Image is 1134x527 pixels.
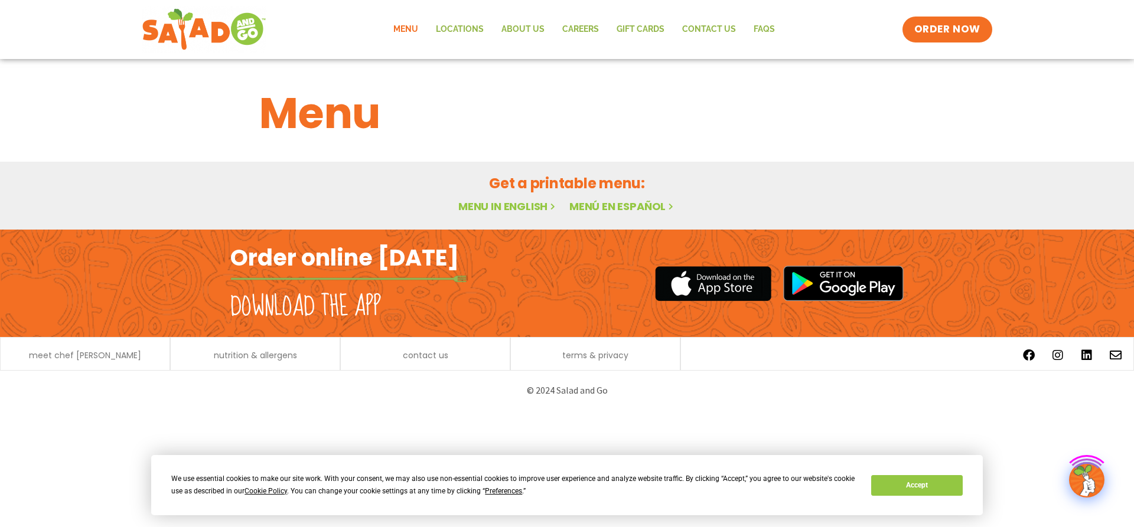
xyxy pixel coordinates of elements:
[673,16,745,43] a: Contact Us
[553,16,608,43] a: Careers
[871,475,962,496] button: Accept
[458,199,558,214] a: Menu in English
[403,351,448,359] a: contact us
[493,16,553,43] a: About Us
[171,473,857,497] div: We use essential cookies to make our site work. With your consent, we may also use non-essential ...
[655,264,771,303] img: appstore
[142,6,266,53] img: new-SAG-logo-768×292
[236,382,898,398] p: © 2024 Salad and Go
[230,243,459,272] h2: Order online [DATE]
[914,22,980,37] span: ORDER NOW
[230,290,381,323] h2: Download the app
[259,81,875,145] h1: Menu
[259,173,875,194] h2: Get a printable menu:
[745,16,784,43] a: FAQs
[245,487,287,495] span: Cookie Policy
[384,16,427,43] a: Menu
[608,16,673,43] a: GIFT CARDS
[427,16,493,43] a: Locations
[151,455,983,515] div: Cookie Consent Prompt
[384,16,784,43] nav: Menu
[562,351,628,359] a: terms & privacy
[569,199,676,214] a: Menú en español
[214,351,297,359] a: nutrition & allergens
[485,487,522,495] span: Preferences
[783,266,904,301] img: google_play
[29,351,141,359] a: meet chef [PERSON_NAME]
[230,276,467,282] img: fork
[902,17,992,42] a: ORDER NOW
